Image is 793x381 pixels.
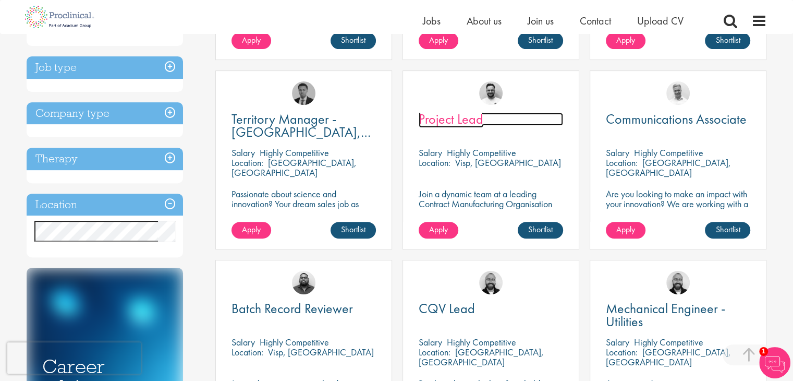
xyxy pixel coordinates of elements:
p: Are you looking to make an impact with your innovation? We are working with a well-established ph... [606,189,750,248]
span: Salary [419,336,442,348]
span: Apply [242,34,261,45]
a: Shortlist [518,32,563,49]
a: Shortlist [705,222,750,239]
span: Mechanical Engineer - Utilities [606,300,725,330]
a: Apply [231,222,271,239]
span: Location: [606,346,638,358]
a: Communications Associate [606,113,750,126]
a: Contact [580,14,611,28]
span: Location: [231,157,263,169]
img: Jordan Kiely [479,271,503,294]
a: Territory Manager - [GEOGRAPHIC_DATA], [GEOGRAPHIC_DATA] [231,113,376,139]
h3: Company type [27,102,183,125]
a: Shortlist [331,222,376,239]
span: Communications Associate [606,110,747,128]
span: CQV Lead [419,300,475,317]
p: Highly Competitive [447,147,516,159]
span: Apply [616,34,635,45]
p: Highly Competitive [634,147,703,159]
img: Joshua Bye [666,81,690,105]
span: Territory Manager - [GEOGRAPHIC_DATA], [GEOGRAPHIC_DATA] [231,110,371,154]
span: Salary [231,336,255,348]
img: Jordan Kiely [666,271,690,294]
a: Batch Record Reviewer [231,302,376,315]
p: Highly Competitive [260,147,329,159]
p: Visp, [GEOGRAPHIC_DATA] [455,157,561,169]
iframe: reCAPTCHA [7,342,141,374]
a: Mechanical Engineer - Utilities [606,302,750,328]
a: Upload CV [637,14,684,28]
span: 1 [759,347,768,356]
p: [GEOGRAPHIC_DATA], [GEOGRAPHIC_DATA] [606,346,731,368]
span: Location: [419,157,450,169]
a: Jobs [423,14,441,28]
a: Apply [606,222,645,239]
span: Location: [231,346,263,358]
span: Salary [606,336,629,348]
span: Apply [429,224,448,235]
span: Apply [242,224,261,235]
p: [GEOGRAPHIC_DATA], [GEOGRAPHIC_DATA] [231,157,357,178]
h3: Location [27,194,183,216]
p: Join a dynamic team at a leading Contract Manufacturing Organisation (CMO) and contribute to grou... [419,189,563,239]
p: [GEOGRAPHIC_DATA], [GEOGRAPHIC_DATA] [419,346,544,368]
img: Ashley Bennett [292,271,315,294]
a: Apply [606,32,645,49]
p: Visp, [GEOGRAPHIC_DATA] [268,346,374,358]
p: Highly Competitive [447,336,516,348]
span: Salary [606,147,629,159]
a: Apply [419,222,458,239]
h3: Job type [27,56,183,79]
a: Shortlist [518,222,563,239]
img: Emile De Beer [479,81,503,105]
a: About us [467,14,502,28]
span: Apply [429,34,448,45]
span: Apply [616,224,635,235]
a: Project Lead [419,113,563,126]
span: Location: [419,346,450,358]
span: Salary [231,147,255,159]
a: Shortlist [331,32,376,49]
p: Passionate about science and innovation? Your dream sales job as Territory Manager awaits! [231,189,376,219]
a: CQV Lead [419,302,563,315]
p: [GEOGRAPHIC_DATA], [GEOGRAPHIC_DATA] [606,157,731,178]
p: Highly Competitive [260,336,329,348]
img: Carl Gbolade [292,81,315,105]
a: Shortlist [705,32,750,49]
span: Location: [606,157,638,169]
span: Project Lead [419,110,483,128]
h3: Therapy [27,148,183,170]
img: Chatbot [759,347,790,378]
a: Join us [528,14,554,28]
p: Highly Competitive [634,336,703,348]
span: Salary [419,147,442,159]
a: Apply [231,32,271,49]
a: Apply [419,32,458,49]
span: Batch Record Reviewer [231,300,353,317]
